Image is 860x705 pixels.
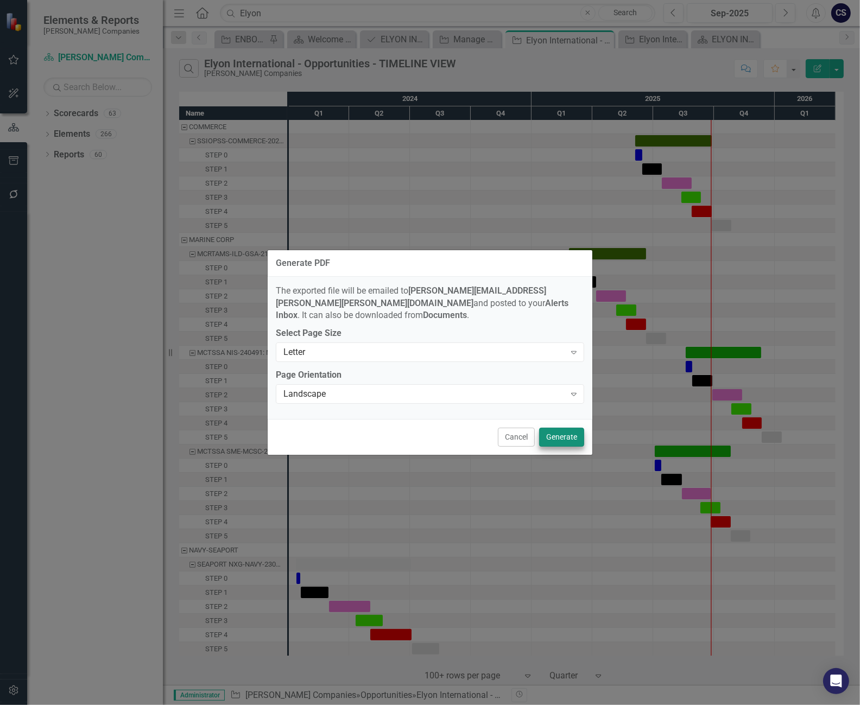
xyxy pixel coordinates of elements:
[276,285,568,321] span: The exported file will be emailed to and posted to your . It can also be downloaded from .
[276,327,584,340] label: Select Page Size
[823,668,849,694] div: Open Intercom Messenger
[283,388,565,401] div: Landscape
[539,428,584,447] button: Generate
[283,346,565,359] div: Letter
[276,369,584,382] label: Page Orientation
[276,258,330,268] div: Generate PDF
[423,310,467,320] strong: Documents
[498,428,535,447] button: Cancel
[276,285,546,308] strong: [PERSON_NAME][EMAIL_ADDRESS][PERSON_NAME][PERSON_NAME][DOMAIN_NAME]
